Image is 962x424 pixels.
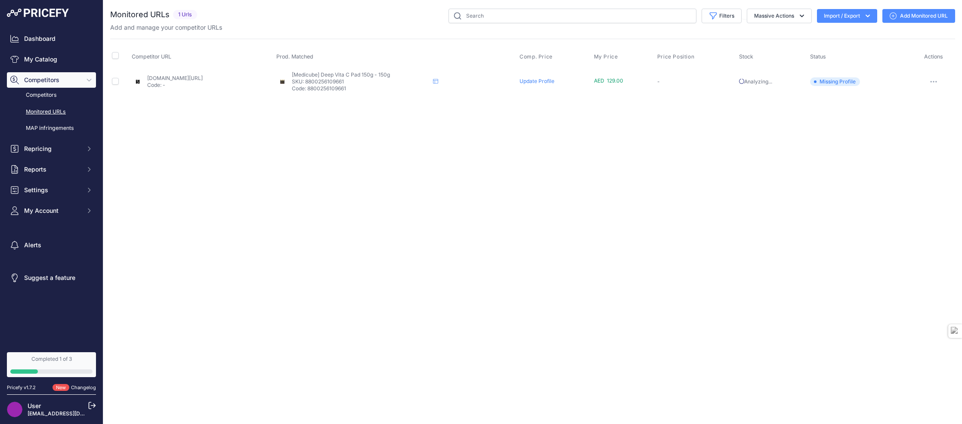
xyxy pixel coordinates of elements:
[71,384,96,390] a: Changelog
[7,162,96,177] button: Reports
[110,9,170,21] h2: Monitored URLs
[24,186,80,194] span: Settings
[292,85,430,92] p: Code: 8800256109661
[594,53,620,60] button: My Price
[747,9,812,23] button: Massive Actions
[657,53,694,60] span: Price Position
[7,203,96,218] button: My Account
[53,384,69,391] span: New
[817,9,877,23] button: Import / Export
[7,9,69,17] img: Pricefy Logo
[10,356,93,363] div: Completed 1 of 3
[147,75,203,81] a: [DOMAIN_NAME][URL]
[7,104,96,120] a: Monitored URLs
[147,82,203,89] p: Code: -
[7,88,96,103] a: Competitors
[292,78,430,85] p: SKU: 8800256109661
[702,9,742,23] button: Filters
[28,402,41,409] a: User
[924,53,943,60] span: Actions
[449,9,696,23] input: Search
[292,71,390,78] span: [Medicube] Deep Vita C Pad 150g - 150g
[7,31,96,46] a: Dashboard
[594,77,623,84] span: AED 129.00
[7,270,96,286] a: Suggest a feature
[739,78,807,85] p: Analyzing...
[520,78,554,84] a: Update Profile
[520,53,553,60] span: Comp. Price
[520,53,554,60] button: Comp. Price
[7,72,96,88] button: Competitors
[7,384,36,391] div: Pricefy v1.7.2
[739,53,753,60] span: Stock
[657,53,696,60] button: Price Position
[24,165,80,174] span: Reports
[7,237,96,253] a: Alerts
[132,53,171,60] span: Competitor URL
[7,182,96,198] button: Settings
[24,206,80,215] span: My Account
[7,52,96,67] a: My Catalog
[7,141,96,157] button: Repricing
[810,53,826,60] span: Status
[594,53,618,60] span: My Price
[7,121,96,136] a: MAP infringements
[110,23,222,32] p: Add and manage your competitor URLs
[173,10,197,20] span: 1 Urls
[882,9,955,23] a: Add Monitored URL
[276,53,313,60] span: Prod. Matched
[7,352,96,377] a: Completed 1 of 3
[28,410,118,417] a: [EMAIL_ADDRESS][DOMAIN_NAME]
[7,31,96,342] nav: Sidebar
[657,78,736,85] p: -
[810,77,860,86] span: Missing Profile
[24,76,80,84] span: Competitors
[24,144,80,153] span: Repricing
